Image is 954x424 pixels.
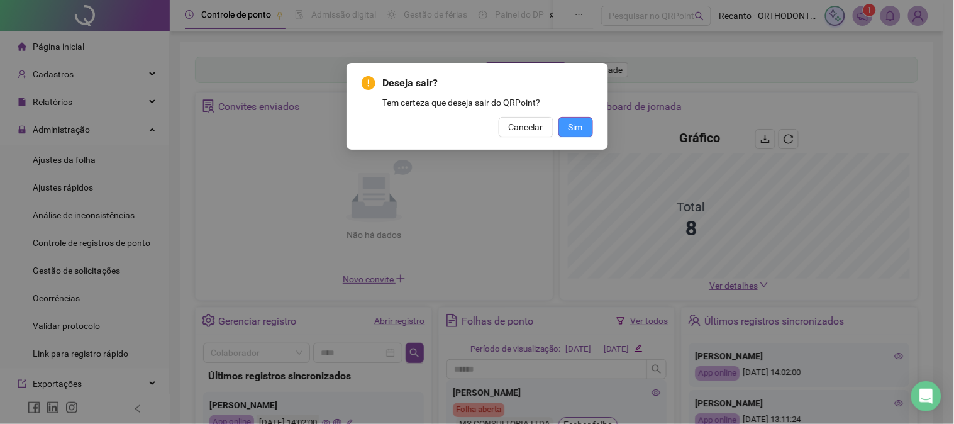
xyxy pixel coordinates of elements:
[383,96,593,109] div: Tem certeza que deseja sair do QRPoint?
[569,120,583,134] span: Sim
[509,120,543,134] span: Cancelar
[383,75,593,91] span: Deseja sair?
[558,117,593,137] button: Sim
[362,76,375,90] span: exclamation-circle
[911,381,941,411] div: Open Intercom Messenger
[499,117,553,137] button: Cancelar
